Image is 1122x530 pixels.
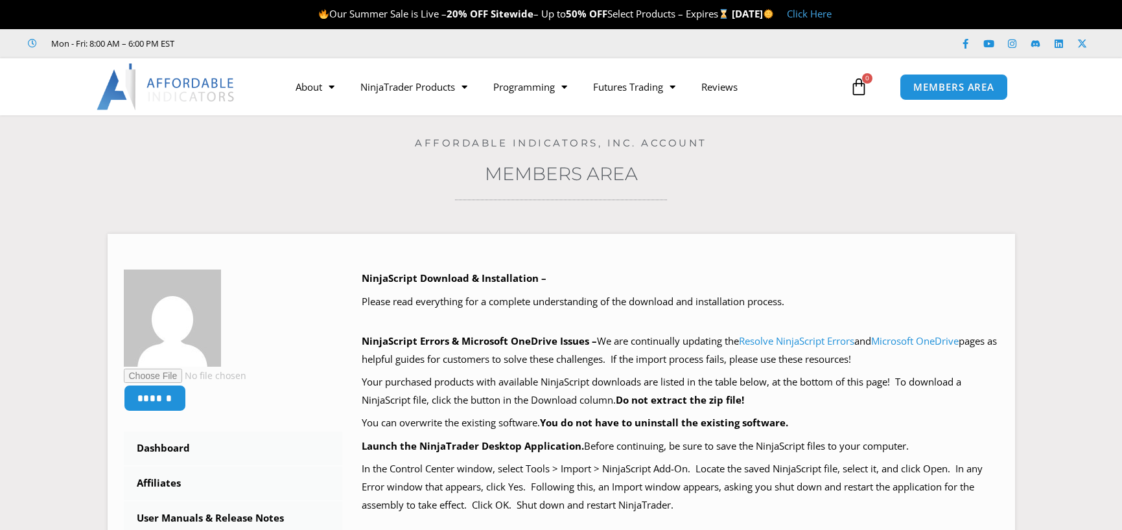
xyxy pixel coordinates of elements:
[900,74,1008,100] a: MEMBERS AREA
[862,73,872,84] span: 0
[48,36,174,51] span: Mon - Fri: 8:00 AM – 6:00 PM EST
[540,416,788,429] b: You do not have to uninstall the existing software.
[193,37,387,50] iframe: Customer reviews powered by Trustpilot
[362,334,597,347] b: NinjaScript Errors & Microsoft OneDrive Issues –
[616,393,744,406] b: Do not extract the zip file!
[362,439,584,452] b: Launch the NinjaTrader Desktop Application.
[362,373,999,409] p: Your purchased products with available NinjaScript downloads are listed in the table below, at th...
[688,72,751,102] a: Reviews
[362,460,999,514] p: In the Control Center window, select Tools > Import > NinjaScript Add-On. Locate the saved NinjaS...
[739,334,854,347] a: Resolve NinjaScript Errors
[871,334,959,347] a: Microsoft OneDrive
[566,7,607,20] strong: 50% OFF
[319,9,329,19] img: 🔥
[124,270,221,367] img: f1fdfc5bc6daa5ae6051db082412094bfcb0b2eb2ac171e623aa07914fea1232
[124,432,343,465] a: Dashboard
[283,72,347,102] a: About
[447,7,488,20] strong: 20% OFF
[830,68,887,106] a: 0
[732,7,774,20] strong: [DATE]
[97,63,236,110] img: LogoAI | Affordable Indicators – NinjaTrader
[362,293,999,311] p: Please read everything for a complete understanding of the download and installation process.
[124,467,343,500] a: Affiliates
[485,163,638,185] a: Members Area
[318,7,732,20] span: Our Summer Sale is Live – – Up to Select Products – Expires
[491,7,533,20] strong: Sitewide
[580,72,688,102] a: Futures Trading
[362,332,999,369] p: We are continually updating the and pages as helpful guides for customers to solve these challeng...
[283,72,847,102] nav: Menu
[913,82,994,92] span: MEMBERS AREA
[764,9,773,19] img: 🌞
[787,7,832,20] a: Click Here
[362,271,546,284] b: NinjaScript Download & Installation –
[362,414,999,432] p: You can overwrite the existing software.
[480,72,580,102] a: Programming
[347,72,480,102] a: NinjaTrader Products
[362,437,999,455] p: Before continuing, be sure to save the NinjaScript files to your computer.
[719,9,729,19] img: ⌛
[415,137,707,149] a: Affordable Indicators, Inc. Account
